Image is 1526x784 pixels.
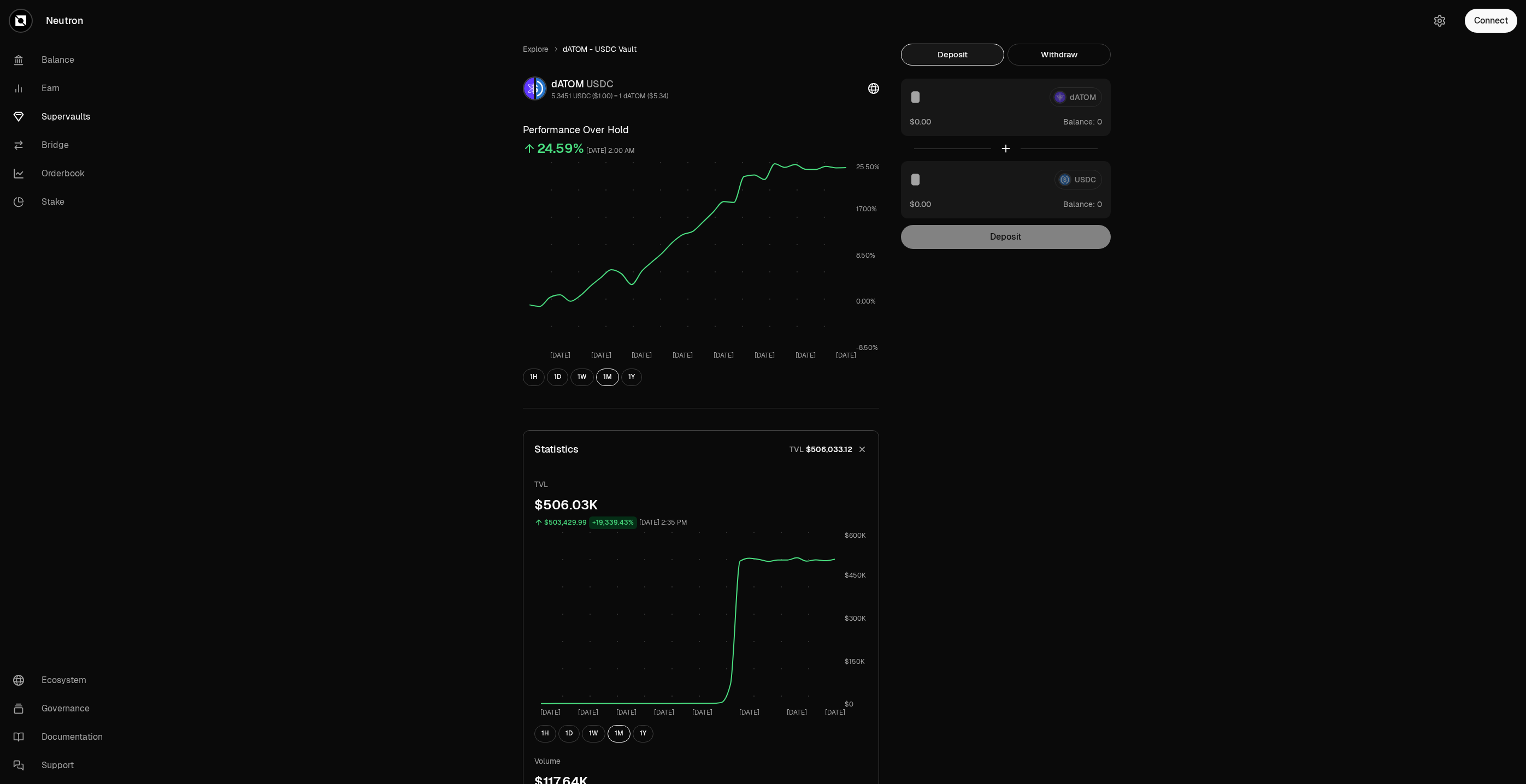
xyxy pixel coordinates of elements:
[633,725,653,743] button: 1Y
[523,44,879,55] nav: breadcrumb
[824,708,845,716] tspan: [DATE]
[4,694,118,723] a: Governance
[4,131,118,159] a: Bridge
[856,297,875,306] tspan: 0.00%
[806,444,852,455] span: $506,033.12
[1465,9,1517,33] button: Connect
[739,708,759,716] tspan: [DATE]
[1007,44,1111,66] button: Withdraw
[632,351,652,360] tspan: [DATE]
[4,74,118,103] a: Earn
[856,163,879,171] tspan: 25.50%
[910,198,931,210] button: $0.00
[589,516,637,529] div: +19,339.43%
[616,708,636,716] tspan: [DATE]
[544,516,587,529] div: $503,429.99
[578,708,598,716] tspan: [DATE]
[845,571,866,580] tspan: $450K
[754,351,774,360] tspan: [DATE]
[523,122,879,138] h3: Performance Over Hold
[845,531,866,540] tspan: $600K
[534,442,579,457] p: Statistics
[536,78,546,99] img: USDC Logo
[673,351,693,360] tspan: [DATE]
[856,343,877,352] tspan: -8.50%
[1063,199,1095,210] span: Balance:
[4,103,118,131] a: Supervaults
[524,78,534,99] img: dATOM Logo
[570,369,594,386] button: 1W
[787,708,807,716] tspan: [DATE]
[558,725,580,743] button: 1D
[523,44,549,55] a: Explore
[547,369,568,386] button: 1D
[586,145,635,157] div: [DATE] 2:00 AM
[534,756,868,767] p: Volume
[523,431,879,468] button: StatisticsTVL$506,033.12
[910,116,931,127] button: $0.00
[901,44,1004,66] button: Deposit
[550,351,570,360] tspan: [DATE]
[534,725,556,743] button: 1H
[836,351,856,360] tspan: [DATE]
[795,351,815,360] tspan: [DATE]
[4,666,118,694] a: Ecosystem
[537,140,584,157] div: 24.59%
[692,708,712,716] tspan: [DATE]
[591,351,611,360] tspan: [DATE]
[845,614,866,623] tspan: $300K
[534,496,868,514] div: $506.03K
[856,251,875,260] tspan: 8.50%
[582,725,605,743] button: 1W
[534,479,868,490] p: TVL
[586,78,614,90] span: USDC
[713,351,733,360] tspan: [DATE]
[523,369,545,386] button: 1H
[540,708,560,716] tspan: [DATE]
[621,369,642,386] button: 1Y
[551,92,668,100] div: 5.3451 USDC ($1.00) = 1 dATOM ($5.34)
[1063,116,1095,127] span: Balance:
[845,657,865,666] tspan: $150K
[639,516,687,529] div: [DATE] 2:35 PM
[789,444,804,455] p: TVL
[596,369,619,386] button: 1M
[4,723,118,751] a: Documentation
[4,46,118,74] a: Balance
[608,725,631,743] button: 1M
[563,44,637,55] span: dATOM - USDC Vault
[4,188,118,216] a: Stake
[845,700,853,709] tspan: $0
[654,708,674,716] tspan: [DATE]
[856,205,876,213] tspan: 17.00%
[4,751,118,780] a: Support
[4,159,118,188] a: Orderbook
[551,76,668,92] div: dATOM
